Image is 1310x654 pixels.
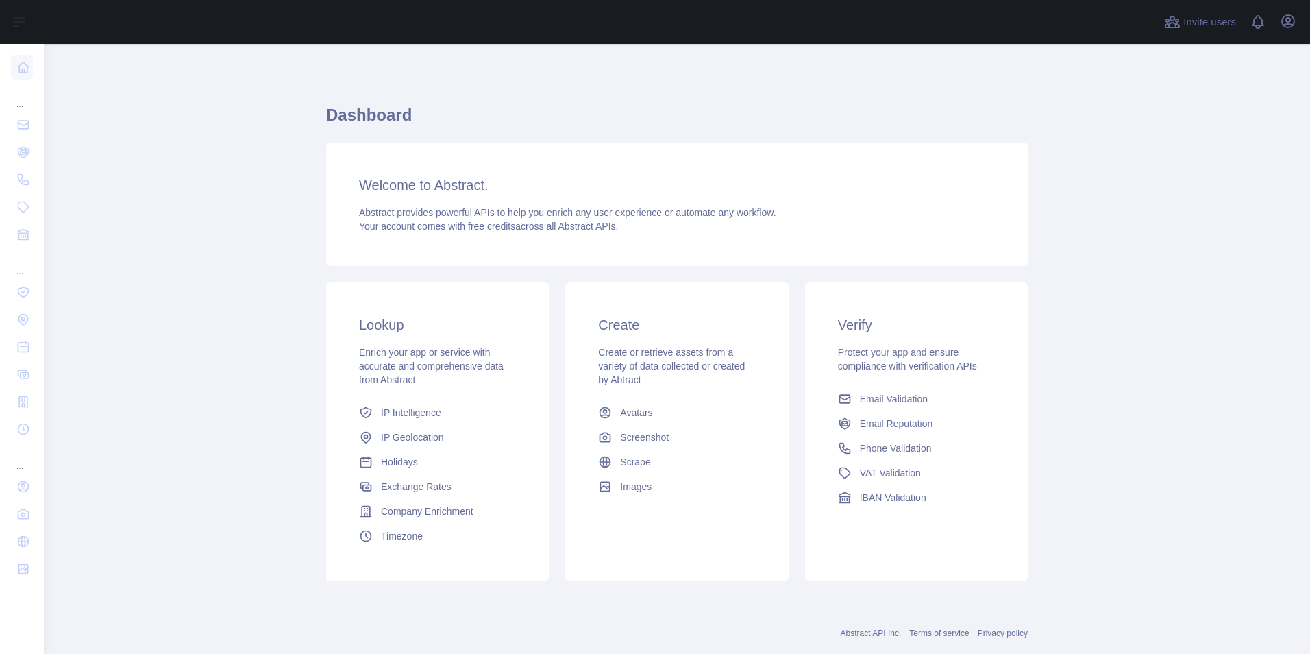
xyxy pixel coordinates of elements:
[11,82,33,110] div: ...
[832,461,1000,485] a: VAT Validation
[593,450,761,474] a: Scrape
[359,207,776,218] span: Abstract provides powerful APIs to help you enrich any user experience or automate any workflow.
[11,250,33,277] div: ...
[359,347,504,385] span: Enrich your app or service with accurate and comprehensive data from Abstract
[354,474,521,499] a: Exchange Rates
[832,485,1000,510] a: IBAN Validation
[620,431,669,444] span: Screenshot
[860,441,932,455] span: Phone Validation
[832,436,1000,461] a: Phone Validation
[381,431,444,444] span: IP Geolocation
[359,175,995,195] h3: Welcome to Abstract.
[832,411,1000,436] a: Email Reputation
[593,425,761,450] a: Screenshot
[1183,14,1236,30] span: Invite users
[860,417,933,431] span: Email Reputation
[838,315,995,335] h3: Verify
[860,392,928,406] span: Email Validation
[354,450,521,474] a: Holidays
[620,455,650,469] span: Scrape
[598,315,755,335] h3: Create
[860,491,926,505] span: IBAN Validation
[354,524,521,548] a: Timezone
[838,347,977,372] span: Protect your app and ensure compliance with verification APIs
[468,221,515,232] span: free credits
[359,221,618,232] span: Your account comes with across all Abstract APIs.
[1161,11,1239,33] button: Invite users
[354,400,521,425] a: IP Intelligence
[620,480,652,494] span: Images
[841,629,902,638] a: Abstract API Inc.
[381,480,452,494] span: Exchange Rates
[354,499,521,524] a: Company Enrichment
[909,629,969,638] a: Terms of service
[381,406,441,420] span: IP Intelligence
[381,529,423,543] span: Timezone
[620,406,652,420] span: Avatars
[860,466,921,480] span: VAT Validation
[354,425,521,450] a: IP Geolocation
[359,315,516,335] h3: Lookup
[381,455,418,469] span: Holidays
[832,387,1000,411] a: Email Validation
[598,347,745,385] span: Create or retrieve assets from a variety of data collected or created by Abtract
[326,104,1028,137] h1: Dashboard
[978,629,1028,638] a: Privacy policy
[381,505,473,518] span: Company Enrichment
[11,444,33,472] div: ...
[593,400,761,425] a: Avatars
[593,474,761,499] a: Images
